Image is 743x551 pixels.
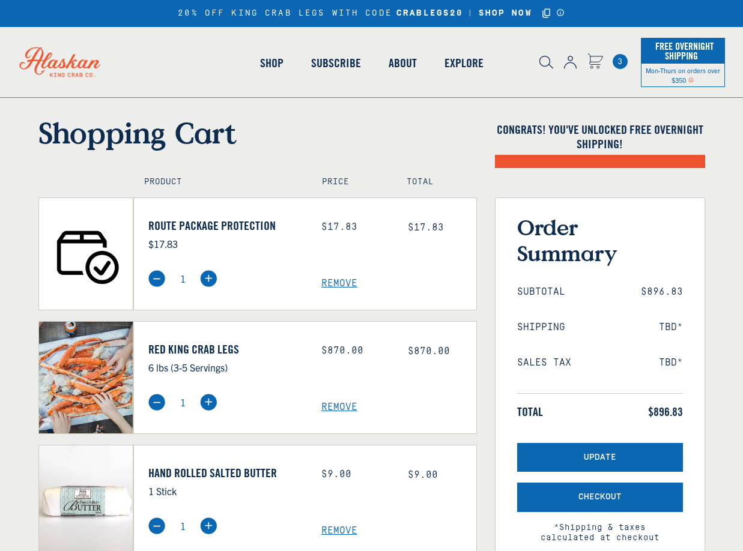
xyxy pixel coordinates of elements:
[178,7,565,20] div: 20% OFF KING CRAB LEGS WITH CODE |
[407,177,466,187] h4: Total
[396,8,463,19] strong: CRABLEGS20
[321,345,390,357] div: $870.00
[200,517,217,534] img: plus
[517,357,571,369] span: Sales Tax
[517,512,683,543] span: *Shipping & taxes calculated at checkout
[517,483,683,512] button: Checkout
[648,405,683,419] span: $896.83
[321,525,476,537] a: Remove
[517,443,683,472] button: Update
[517,405,543,419] span: Total
[587,53,603,71] a: Cart
[564,56,577,69] img: account
[539,56,553,69] img: search
[144,177,296,187] h4: Product
[246,29,297,97] a: Shop
[408,469,438,480] span: $9.00
[200,270,217,287] img: plus
[475,8,536,19] a: SHOP NOW
[556,8,565,17] a: Announcement Bar Modal
[646,66,720,84] span: Mon-Thurs on orders over $350
[321,402,476,413] a: Remove
[148,466,303,480] a: Hand Rolled Salted Butter
[495,122,705,151] h4: Congrats! You've unlocked FREE OVERNIGHT SHIPPING!
[39,198,133,310] img: Route Package Protection - $17.83
[375,29,431,97] a: About
[148,483,303,499] p: 1 Stick
[148,270,165,287] img: minus
[148,394,165,411] img: minus
[6,34,114,90] img: Alaskan King Crab Co. logo
[38,115,477,150] h1: Shopping Cart
[641,286,683,298] span: $896.83
[517,322,565,333] span: Shipping
[321,278,476,289] a: Remove
[322,177,381,187] h4: Price
[148,218,303,233] a: Route Package Protection
[148,236,303,251] p: $17.83
[148,360,303,375] p: 6 lbs (3-5 Servings)
[584,453,616,463] span: Update
[200,394,217,411] img: plus
[408,222,444,233] span: $17.83
[613,54,628,69] a: Cart
[652,37,714,65] span: Free Overnight Shipping
[688,76,694,84] span: Shipping Notice Icon
[578,492,622,502] span: Checkout
[517,286,565,298] span: Subtotal
[39,322,133,433] img: Red King Crab Legs - 6 lbs (3-5 Servings)
[479,8,532,18] strong: SHOP NOW
[431,29,497,97] a: Explore
[517,214,683,266] h3: Order Summary
[148,517,165,534] img: minus
[148,342,303,357] a: Red King Crab Legs
[321,221,390,233] div: $17.83
[408,346,450,357] span: $870.00
[321,469,390,480] div: $9.00
[613,54,628,69] span: 3
[297,29,375,97] a: Subscribe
